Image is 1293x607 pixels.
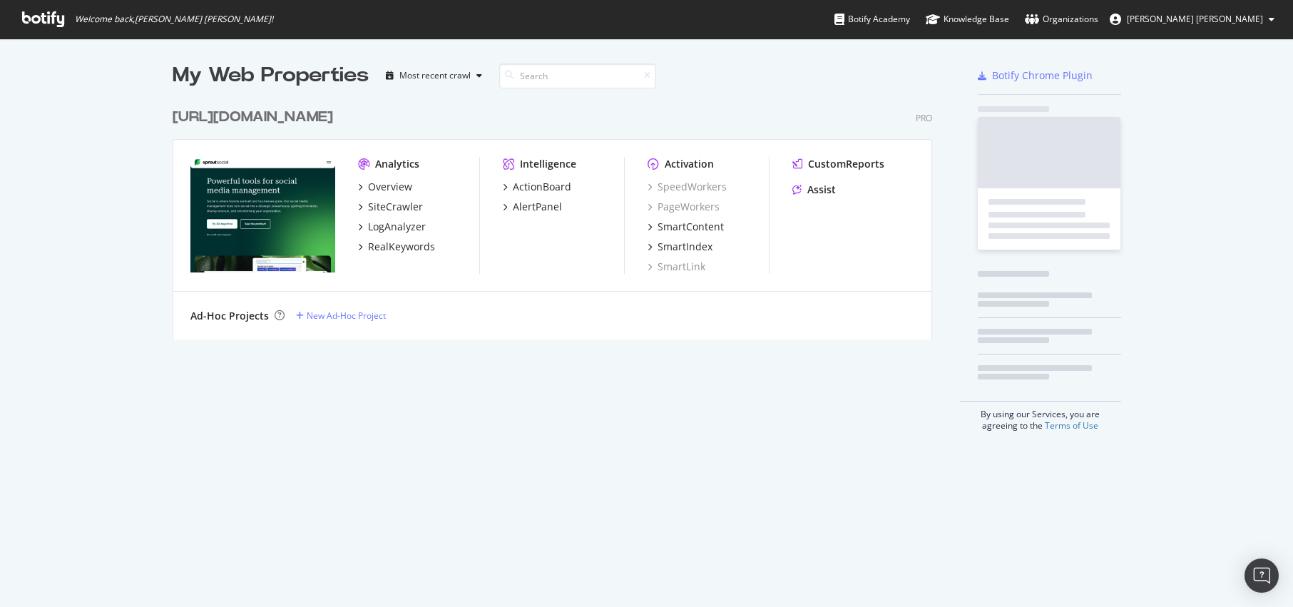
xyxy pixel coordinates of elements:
div: Pro [916,112,932,124]
div: LogAnalyzer [368,220,426,234]
a: CustomReports [792,157,884,171]
div: [URL][DOMAIN_NAME] [173,107,333,128]
div: RealKeywords [368,240,435,254]
a: LogAnalyzer [358,220,426,234]
div: Analytics [375,157,419,171]
a: SmartIndex [648,240,712,254]
span: Welcome back, [PERSON_NAME] [PERSON_NAME] ! [75,14,273,25]
a: Overview [358,180,412,194]
a: New Ad-Hoc Project [296,310,386,322]
a: Botify Chrome Plugin [978,68,1093,83]
div: Organizations [1025,12,1098,26]
a: [URL][DOMAIN_NAME] [173,107,339,128]
a: Assist [792,183,836,197]
div: Intelligence [520,157,576,171]
div: Overview [368,180,412,194]
div: Botify Chrome Plugin [992,68,1093,83]
div: Most recent crawl [399,71,471,80]
div: By using our Services, you are agreeing to the [960,401,1121,432]
input: Search [499,63,656,88]
div: CustomReports [808,157,884,171]
div: Ad-Hoc Projects [190,309,269,323]
div: New Ad-Hoc Project [307,310,386,322]
div: grid [173,90,944,340]
div: Botify Academy [834,12,910,26]
a: RealKeywords [358,240,435,254]
div: SmartContent [658,220,724,234]
div: AlertPanel [513,200,562,214]
a: SmartContent [648,220,724,234]
div: ActionBoard [513,180,571,194]
span: McCall Lanman [1127,13,1263,25]
div: My Web Properties [173,61,369,90]
div: SmartIndex [658,240,712,254]
a: SiteCrawler [358,200,423,214]
div: Activation [665,157,714,171]
img: https://sproutsocial.com/ [190,157,335,272]
a: Terms of Use [1045,419,1098,432]
div: Open Intercom Messenger [1245,558,1279,593]
button: Most recent crawl [380,64,488,87]
a: ActionBoard [503,180,571,194]
button: [PERSON_NAME] [PERSON_NAME] [1098,8,1286,31]
a: PageWorkers [648,200,720,214]
div: SiteCrawler [368,200,423,214]
a: AlertPanel [503,200,562,214]
div: Knowledge Base [926,12,1009,26]
div: Assist [807,183,836,197]
a: SmartLink [648,260,705,274]
a: SpeedWorkers [648,180,727,194]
